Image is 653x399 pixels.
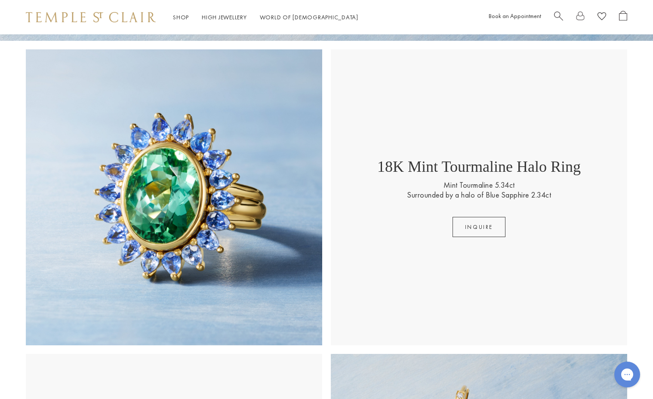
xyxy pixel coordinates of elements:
p: 18K Mint Tourmaline Halo Ring [377,158,581,180]
a: Open Shopping Bag [619,11,627,24]
nav: Main navigation [173,12,358,23]
img: Temple St. Clair [26,12,156,22]
a: View Wishlist [598,11,606,24]
a: ShopShop [173,13,189,21]
a: Book an Appointment [489,12,541,20]
p: Surrounded by a halo of Blue Sapphire 2.34ct [407,190,551,200]
a: Search [554,11,563,24]
p: Mint Tourmaline 5.34ct [444,180,515,190]
a: High JewelleryHigh Jewellery [202,13,247,21]
button: Inquire [453,217,505,237]
a: World of [DEMOGRAPHIC_DATA]World of [DEMOGRAPHIC_DATA] [260,13,358,21]
iframe: Gorgias live chat messenger [610,359,644,390]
